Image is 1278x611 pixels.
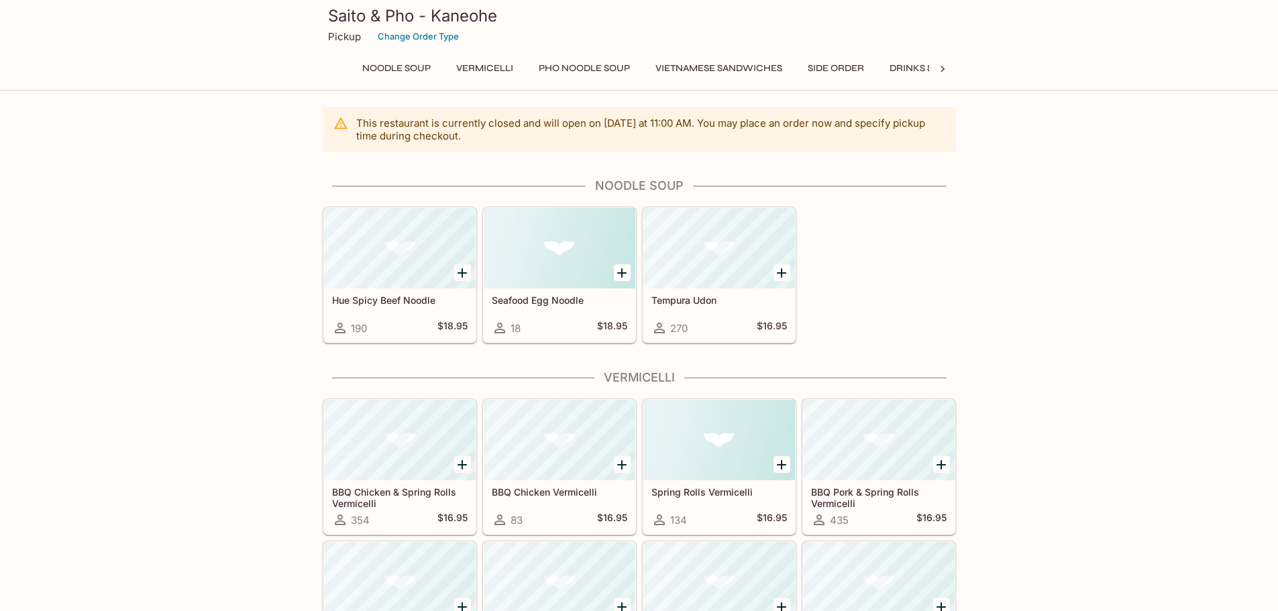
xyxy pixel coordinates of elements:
[332,294,468,306] h5: Hue Spicy Beef Noodle
[800,59,871,78] button: Side Order
[324,208,476,288] div: Hue Spicy Beef Noodle
[437,512,468,528] h5: $16.95
[449,59,521,78] button: Vermicelli
[483,399,636,535] a: BBQ Chicken Vermicelli83$16.95
[643,207,796,343] a: Tempura Udon270$16.95
[811,486,947,508] h5: BBQ Pork & Spring Rolls Vermicelli
[757,320,787,336] h5: $16.95
[351,514,370,526] span: 354
[492,486,627,498] h5: BBQ Chicken Vermicelli
[323,399,476,535] a: BBQ Chicken & Spring Rolls Vermicelli354$16.95
[511,322,521,335] span: 18
[484,400,635,480] div: BBQ Chicken Vermicelli
[830,514,849,526] span: 435
[492,294,627,306] h5: Seafood Egg Noodle
[651,294,787,306] h5: Tempura Udon
[328,5,951,26] h3: Saito & Pho - Kaneohe
[355,59,438,78] button: Noodle Soup
[372,26,465,47] button: Change Order Type
[437,320,468,336] h5: $18.95
[882,59,990,78] button: Drinks & Desserts
[332,486,468,508] h5: BBQ Chicken & Spring Rolls Vermicelli
[323,207,476,343] a: Hue Spicy Beef Noodle190$18.95
[454,456,471,473] button: Add BBQ Chicken & Spring Rolls Vermicelli
[614,264,631,281] button: Add Seafood Egg Noodle
[323,370,956,385] h4: Vermicelli
[648,59,790,78] button: Vietnamese Sandwiches
[324,400,476,480] div: BBQ Chicken & Spring Rolls Vermicelli
[802,399,955,535] a: BBQ Pork & Spring Rolls Vermicelli435$16.95
[803,400,955,480] div: BBQ Pork & Spring Rolls Vermicelli
[774,456,790,473] button: Add Spring Rolls Vermicelli
[531,59,637,78] button: Pho Noodle Soup
[774,264,790,281] button: Add Tempura Udon
[328,30,361,43] p: Pickup
[933,456,950,473] button: Add BBQ Pork & Spring Rolls Vermicelli
[643,399,796,535] a: Spring Rolls Vermicelli134$16.95
[670,322,688,335] span: 270
[511,514,523,526] span: 83
[643,208,795,288] div: Tempura Udon
[916,512,947,528] h5: $16.95
[614,456,631,473] button: Add BBQ Chicken Vermicelli
[484,208,635,288] div: Seafood Egg Noodle
[483,207,636,343] a: Seafood Egg Noodle18$18.95
[351,322,367,335] span: 190
[323,178,956,193] h4: Noodle Soup
[597,320,627,336] h5: $18.95
[454,264,471,281] button: Add Hue Spicy Beef Noodle
[651,486,787,498] h5: Spring Rolls Vermicelli
[356,117,945,142] p: This restaurant is currently closed and will open on [DATE] at 11:00 AM . You may place an order ...
[643,400,795,480] div: Spring Rolls Vermicelli
[597,512,627,528] h5: $16.95
[757,512,787,528] h5: $16.95
[670,514,687,526] span: 134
